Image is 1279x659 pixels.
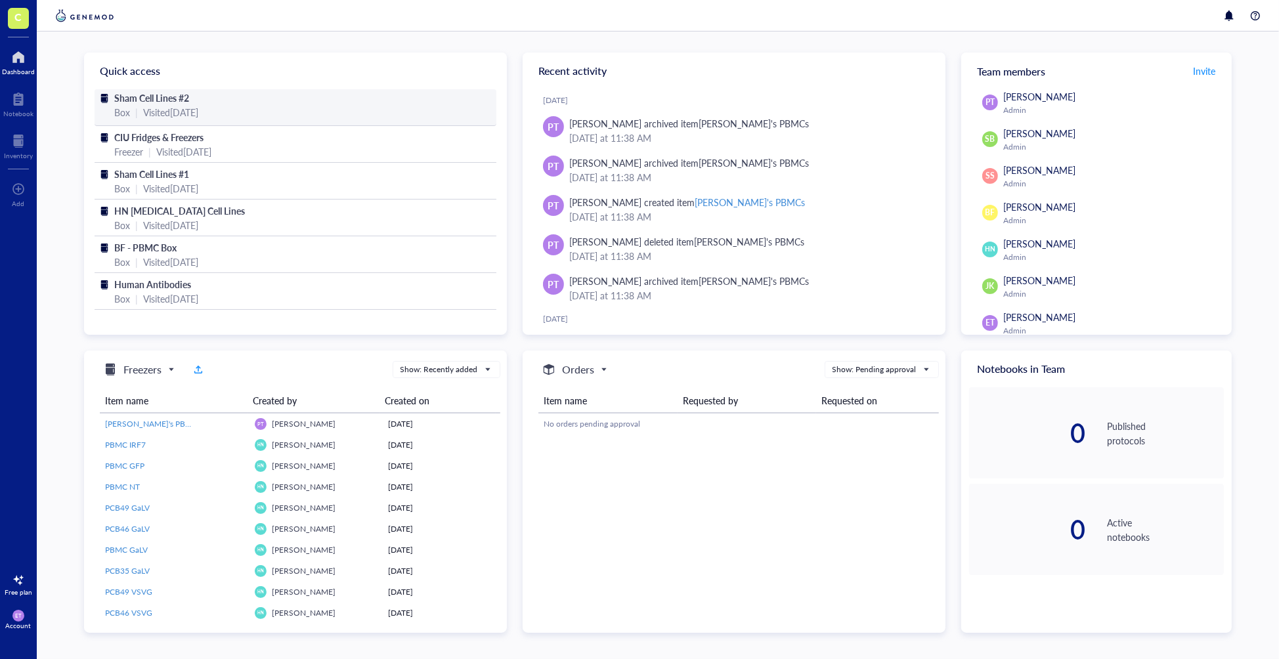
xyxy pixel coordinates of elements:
div: [PERSON_NAME]'s PBMCs [694,235,804,248]
span: [PERSON_NAME] [1003,274,1075,287]
div: Admin [1003,289,1219,299]
div: [DATE] [388,544,495,556]
a: Inventory [4,131,33,159]
span: PCB49 GaLV [105,502,150,513]
th: Created on [379,389,495,413]
div: [PERSON_NAME]'s PBMCs [699,117,809,130]
div: Free plan [5,588,32,596]
span: HN [985,244,995,254]
div: [DATE] [388,565,495,577]
div: Admin [1003,179,1219,189]
div: Quick access [84,53,507,89]
a: PBMC GFP [105,460,244,472]
span: [PERSON_NAME] [1003,127,1075,140]
div: Box [114,105,130,119]
div: Add [12,200,25,207]
span: PBMC GaLV [105,544,148,555]
div: Published protocols [1107,419,1224,448]
div: Recent activity [523,53,945,89]
th: Item name [100,389,248,413]
a: PCB35 GaLV [105,565,244,577]
div: Box [114,255,130,269]
div: [DATE] [388,460,495,472]
div: No orders pending approval [544,418,934,430]
a: PCB49 GaLV [105,502,244,514]
span: PBMC IRF7 [105,439,146,450]
div: Admin [1003,142,1219,152]
div: [DATE] [388,502,495,514]
span: BF - PBMC Box [114,241,177,254]
div: [PERSON_NAME]'s PBMCs [695,196,805,209]
div: [DATE] at 11:38 AM [569,131,924,145]
span: PT [548,119,559,134]
span: [PERSON_NAME] [272,481,336,492]
div: Admin [1003,105,1219,116]
span: HN [MEDICAL_DATA] Cell Lines [114,204,245,217]
span: PT [548,277,559,291]
div: [DATE] at 11:38 AM [569,170,924,184]
div: Visited [DATE] [143,218,198,232]
div: [PERSON_NAME] archived item [569,274,810,288]
span: [PERSON_NAME] [272,586,336,597]
span: HN [257,547,264,553]
div: Visited [DATE] [143,181,198,196]
span: ET [15,612,21,618]
div: Dashboard [2,68,35,75]
div: Notebook [3,110,33,117]
h5: Freezers [123,362,162,377]
div: | [135,291,138,306]
span: [PERSON_NAME] [272,418,336,429]
span: HN [257,526,264,532]
a: Dashboard [2,47,35,75]
div: Active notebooks [1107,515,1224,544]
span: HN [257,610,264,616]
span: PCB46 GaLV [105,523,150,534]
span: BF [986,207,995,219]
span: CIU Fridges & Freezers [114,131,204,144]
div: | [135,218,138,232]
span: JK [986,280,995,292]
span: HN [257,484,264,490]
th: Requested by [678,389,817,413]
th: Created by [248,389,379,413]
span: ET [986,317,995,329]
a: Notebook [3,89,33,117]
span: [PERSON_NAME] [272,544,336,555]
div: Inventory [4,152,33,159]
th: Requested on [816,389,938,413]
div: [PERSON_NAME] archived item [569,116,810,131]
div: [DATE] [388,481,495,493]
div: 0 [969,420,1086,446]
span: [PERSON_NAME] [272,502,336,513]
span: SS [986,170,995,182]
button: Invite [1192,60,1216,81]
div: [DATE] at 11:38 AM [569,209,924,224]
a: PT[PERSON_NAME] created item[PERSON_NAME]'s PBMCs[DATE] at 11:38 AM [533,190,935,229]
span: [PERSON_NAME] [1003,200,1075,213]
span: HN [257,568,264,574]
a: PBMC GaLV [105,544,244,556]
div: [DATE] [388,418,495,430]
span: [PERSON_NAME] [272,607,336,618]
a: [PERSON_NAME]'s PBMCs [105,418,244,430]
div: Show: Recently added [401,364,478,375]
div: [DATE] [388,523,495,535]
div: Admin [1003,252,1219,263]
span: C [15,9,22,25]
span: PBMC GFP [105,460,144,471]
div: Box [114,291,130,306]
span: PT [548,238,559,252]
div: 0 [969,517,1086,543]
div: | [148,144,151,159]
span: Sham Cell Lines #2 [114,91,189,104]
div: [PERSON_NAME] archived item [569,156,810,170]
span: Sham Cell Lines #1 [114,167,189,181]
div: Freezer [114,144,143,159]
span: Human Antibodies [114,278,191,291]
span: [PERSON_NAME] [272,460,336,471]
span: PCB35 GaLV [105,565,150,576]
div: | [135,255,138,269]
div: Visited [DATE] [143,291,198,306]
span: [PERSON_NAME] [272,439,336,450]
